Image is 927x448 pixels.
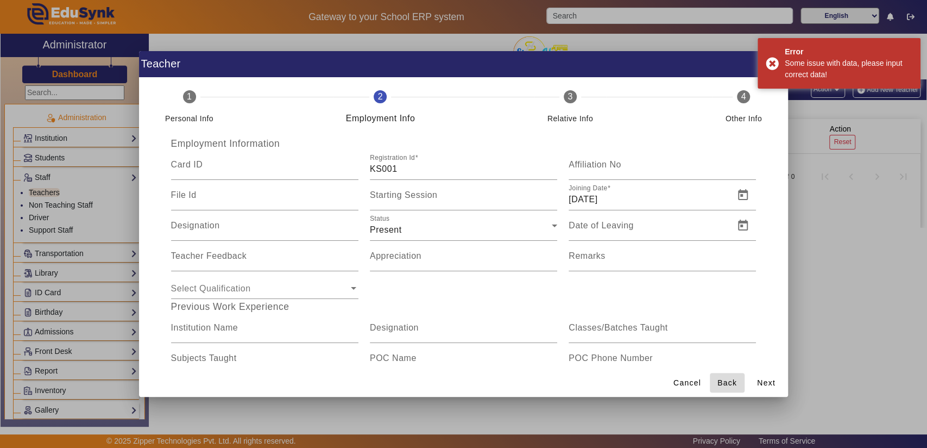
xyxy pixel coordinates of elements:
input: Date of Leaving [569,223,728,237]
mat-label: Card ID [171,160,203,169]
mat-label: Institution Name [171,323,238,332]
input: Appreciation [370,254,557,267]
mat-label: Teacher Feedback [171,251,247,260]
span: 4 [741,90,746,103]
input: POC Name [370,356,557,369]
input: Subjects Taught [171,356,358,369]
span: Cancel [673,377,701,389]
mat-label: Designation [171,221,220,230]
input: Designation [370,326,557,339]
mat-label: Appreciation [370,251,421,260]
input: Card ID [171,163,358,176]
span: 2 [378,90,383,103]
input: Joining Date [569,193,728,206]
span: Back [717,377,737,389]
mat-label: POC Phone Number [569,353,653,363]
span: Present [370,225,402,234]
mat-label: Remarks [569,251,606,260]
span: 3 [567,90,572,103]
button: Open calendar [730,182,756,208]
div: Relative Info [547,112,593,125]
input: Designation [171,223,358,237]
h5: Employment Information [165,138,762,150]
mat-label: POC Name [370,353,417,363]
mat-label: File Id [171,190,197,200]
input: Registration Id [370,163,557,176]
mat-label: Joining Date [569,185,607,192]
input: Starting Session [370,193,557,206]
input: Remarks [569,254,756,267]
div: Error [785,46,912,58]
button: Next [749,373,784,393]
mat-label: Subjects Taught [171,353,237,363]
div: Other Info [726,112,762,125]
h1: Teacher [139,51,788,77]
mat-label: Registration Id [370,154,415,161]
div: Personal Info [165,112,213,125]
mat-label: Affiliation No [569,160,621,169]
button: Back [710,373,745,393]
span: Next [757,377,775,389]
div: Some issue with data, please input correct data! [785,58,912,80]
mat-label: Classes/Batches Taught [569,323,667,332]
span: 1 [187,90,192,103]
button: Open calendar [730,213,756,239]
input: Teacher Feedback [171,254,358,267]
button: Cancel [669,373,705,393]
mat-label: Starting Session [370,190,438,200]
mat-label: Status [370,215,389,222]
input: Institution Name [171,326,358,339]
div: Employment Info [346,112,415,125]
mat-label: Designation [370,323,419,332]
input: POC Phone Number [569,356,756,369]
input: Affiliation No [569,163,756,176]
h5: Previous Work Experience [165,301,762,313]
input: File Id [171,193,358,206]
mat-label: Date of Leaving [569,221,634,230]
